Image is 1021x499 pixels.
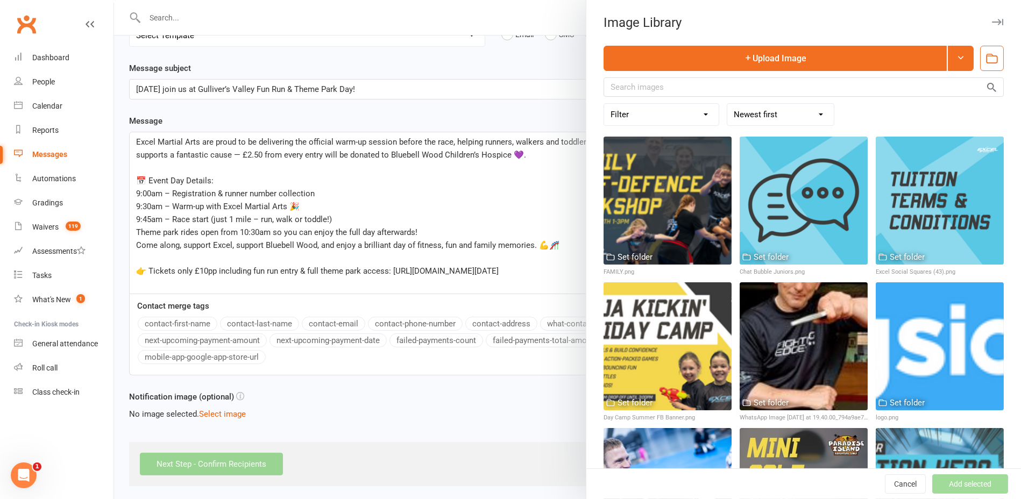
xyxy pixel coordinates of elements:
[14,142,114,167] a: Messages
[32,388,80,396] div: Class check-in
[32,198,63,207] div: Gradings
[14,263,114,288] a: Tasks
[754,396,789,409] div: Set folder
[14,288,114,312] a: What's New1
[14,94,114,118] a: Calendar
[604,413,732,423] div: Day Camp Summer FB Banner.png
[14,118,114,142] a: Reports
[885,474,926,494] button: Cancel
[876,267,1004,277] div: Excel Social Squares (43).png
[32,247,86,255] div: Assessments
[14,356,114,380] a: Roll call
[11,462,37,488] iframe: Intercom live chat
[604,46,947,71] button: Upload Image
[32,174,76,183] div: Automations
[32,339,98,348] div: General attendance
[876,413,1004,423] div: logo.png
[618,396,653,409] div: Set folder
[32,363,58,372] div: Roll call
[32,126,59,134] div: Reports
[740,282,868,410] img: WhatsApp Image 2025-06-20 at 19.40.00_794a9ae7.jpg
[14,332,114,356] a: General attendance kiosk mode
[76,294,85,303] span: 1
[754,251,789,263] div: Set folder
[604,282,732,410] img: Day Camp Summer FB Banner.png
[740,413,868,423] div: WhatsApp Image [DATE] at 19.40.00_794a9ae7.jpg
[32,271,52,280] div: Tasks
[890,251,925,263] div: Set folder
[876,137,1004,265] img: Excel Social Squares (43).png
[604,77,1004,97] input: Search images
[14,191,114,215] a: Gradings
[14,215,114,239] a: Waivers 119
[32,102,62,110] div: Calendar
[14,239,114,263] a: Assessments
[14,70,114,94] a: People
[604,267,732,277] div: FAMILY.png
[890,396,925,409] div: Set folder
[33,462,41,471] span: 1
[13,11,40,38] a: Clubworx
[876,282,1004,410] img: logo.png
[740,137,868,265] img: Chat Bubble Juniors.png
[14,167,114,191] a: Automations
[32,223,59,231] div: Waivers
[586,15,1021,30] div: Image Library
[740,267,868,277] div: Chat Bubble Juniors.png
[32,77,55,86] div: People
[32,295,71,304] div: What's New
[14,380,114,404] a: Class kiosk mode
[618,251,653,263] div: Set folder
[604,137,732,265] img: FAMILY.png
[14,46,114,70] a: Dashboard
[66,222,81,231] span: 119
[32,150,67,159] div: Messages
[32,53,69,62] div: Dashboard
